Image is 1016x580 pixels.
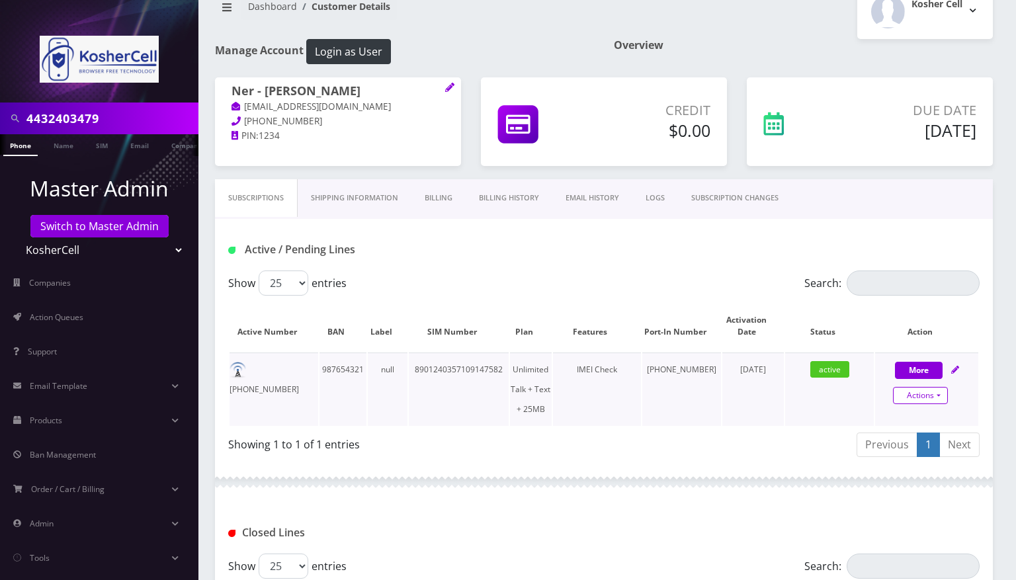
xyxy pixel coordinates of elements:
a: Switch to Master Admin [30,215,169,237]
th: BAN: activate to sort column ascending [319,301,366,351]
span: Email Template [30,380,87,392]
td: 8901240357109147582 [409,352,509,426]
a: EMAIL HISTORY [552,179,632,217]
a: SUBSCRIPTION CHANGES [678,179,792,217]
span: active [810,361,849,378]
a: Shipping Information [298,179,411,217]
th: Plan: activate to sort column ascending [510,301,551,351]
th: Port-In Number: activate to sort column ascending [642,301,721,351]
span: [PHONE_NUMBER] [244,115,322,127]
img: Active / Pending Lines [228,247,235,254]
a: Billing History [466,179,552,217]
th: Label: activate to sort column ascending [368,301,407,351]
a: Name [47,134,80,155]
select: Showentries [259,554,308,579]
input: Search: [847,270,980,296]
h1: Active / Pending Lines [228,243,466,256]
label: Show entries [228,270,347,296]
div: Showing 1 to 1 of 1 entries [228,431,594,452]
h1: Overview [614,39,993,52]
a: [EMAIL_ADDRESS][DOMAIN_NAME] [232,101,391,114]
span: 1234 [259,130,280,142]
img: KosherCell [40,36,159,83]
span: Admin [30,518,54,529]
select: Showentries [259,270,308,296]
span: Support [28,346,57,357]
span: Companies [29,277,71,288]
a: Actions [893,387,948,404]
th: Status: activate to sort column ascending [785,301,874,351]
h5: [DATE] [841,120,976,140]
th: SIM Number: activate to sort column ascending [409,301,509,351]
a: Billing [411,179,466,217]
a: SIM [89,134,114,155]
td: [PHONE_NUMBER] [230,352,318,426]
td: Unlimited Talk + Text + 25MB [510,352,551,426]
h1: Closed Lines [228,526,466,539]
a: Email [124,134,155,155]
img: default.png [230,362,246,378]
th: Features: activate to sort column ascending [553,301,642,351]
span: Tools [30,552,50,563]
a: Phone [3,134,38,156]
a: Login as User [304,43,391,58]
label: Show entries [228,554,347,579]
a: Next [939,433,980,457]
th: Activation Date: activate to sort column ascending [722,301,784,351]
span: Order / Cart / Billing [31,483,105,495]
h1: Manage Account [215,39,594,64]
label: Search: [804,270,980,296]
td: [PHONE_NUMBER] [642,352,721,426]
h1: Ner - [PERSON_NAME] [232,84,444,100]
span: [DATE] [740,364,766,375]
td: null [368,352,407,426]
input: Search in Company [26,106,195,131]
span: Products [30,415,62,426]
a: PIN: [232,130,259,143]
input: Search: [847,554,980,579]
th: Action: activate to sort column ascending [875,301,978,351]
a: 1 [917,433,940,457]
div: IMEI Check [553,360,642,380]
th: Active Number: activate to sort column ascending [230,301,318,351]
a: LOGS [632,179,678,217]
a: Previous [857,433,917,457]
a: Subscriptions [215,179,298,217]
h5: $0.00 [595,120,710,140]
button: Login as User [306,39,391,64]
td: 987654321 [319,352,366,426]
a: Company [165,134,209,155]
span: Ban Management [30,449,96,460]
label: Search: [804,554,980,579]
img: Closed Lines [228,530,235,537]
p: Credit [595,101,710,120]
span: Action Queues [30,311,83,323]
button: More [895,362,943,379]
p: Due Date [841,101,976,120]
